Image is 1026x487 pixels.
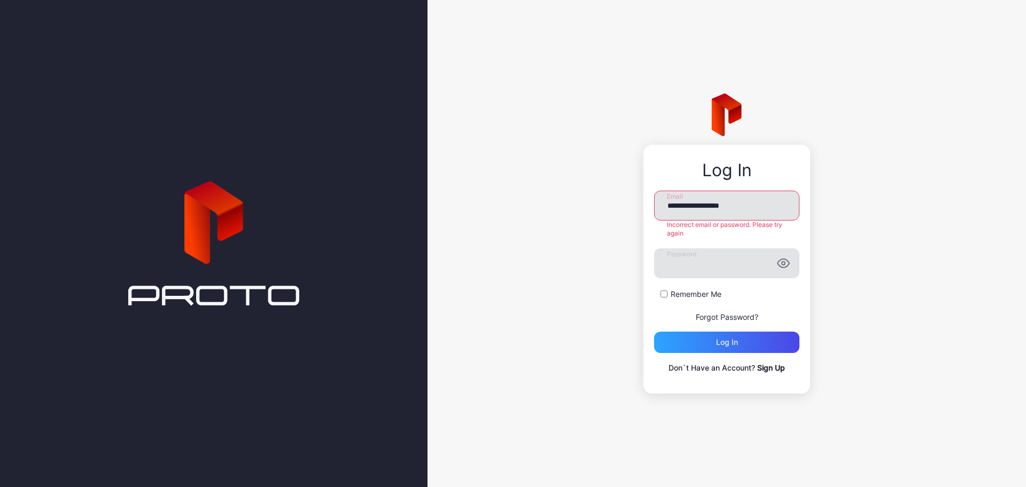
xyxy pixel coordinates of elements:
a: Forgot Password? [696,312,758,321]
button: Password [777,257,790,270]
label: Remember Me [671,289,721,300]
input: Password [654,248,799,278]
div: Incorrect email or password. Please try again [654,221,799,238]
div: Log In [654,161,799,180]
button: Log in [654,332,799,353]
input: Email [654,191,799,221]
a: Sign Up [757,363,785,372]
div: Log in [716,338,738,347]
p: Don`t Have an Account? [654,362,799,374]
